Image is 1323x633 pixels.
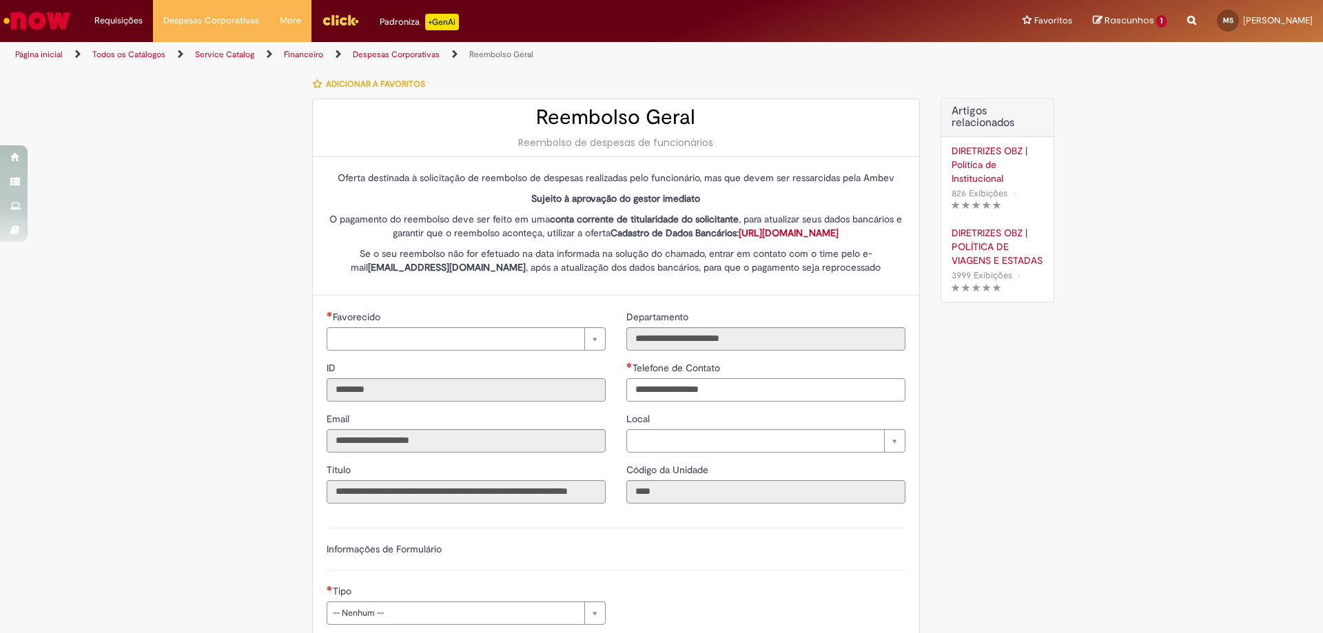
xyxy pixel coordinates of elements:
[952,226,1043,267] a: DIRETRIZES OBZ | POLÍTICA DE VIAGENS E ESTADAS
[327,464,353,476] span: Somente leitura - Título
[333,585,354,597] span: Tipo
[322,10,359,30] img: click_logo_yellow_360x200.png
[284,49,323,60] a: Financeiro
[327,378,606,402] input: ID
[626,378,905,402] input: Telefone de Contato
[327,429,606,453] input: Email
[327,171,905,185] p: Oferta destinada à solicitação de reembolso de despesas realizadas pelo funcionário, mas que deve...
[327,311,333,317] span: Necessários
[739,227,839,239] a: [URL][DOMAIN_NAME]
[380,14,459,30] div: Padroniza
[626,362,633,368] span: Obrigatório Preenchido
[163,14,259,28] span: Despesas Corporativas
[952,144,1043,185] a: DIRETRIZES OBZ | Política de Institucional
[626,311,691,323] span: Somente leitura - Departamento
[327,106,905,129] h2: Reembolso Geral
[1223,16,1233,25] span: MS
[1243,14,1313,26] span: [PERSON_NAME]
[626,464,711,476] span: Somente leitura - Código da Unidade
[333,602,577,624] span: -- Nenhum --
[327,480,606,504] input: Título
[92,49,165,60] a: Todos os Catálogos
[469,49,533,60] a: Reembolso Geral
[327,585,333,591] span: Necessários
[94,14,143,28] span: Requisições
[327,543,442,555] label: Informações de Formulário
[327,362,338,374] span: Somente leitura - ID
[327,212,905,240] p: O pagamento do reembolso deve ser feito em uma , para atualizar seus dados bancários e garantir q...
[327,247,905,274] p: Se o seu reembolso não for efetuado na data informada na solução do chamado, entrar em contato co...
[1,7,72,34] img: ServiceNow
[368,261,526,273] strong: [EMAIL_ADDRESS][DOMAIN_NAME]
[312,70,433,98] button: Adicionar a Favoritos
[327,413,352,425] span: Somente leitura - Email
[353,49,440,60] a: Despesas Corporativas
[626,480,905,504] input: Código da Unidade
[327,136,905,149] div: Reembolso de despesas de funcionários
[626,327,905,351] input: Departamento
[10,42,872,68] ul: Trilhas de página
[425,14,459,30] p: +GenAi
[1105,14,1154,27] span: Rascunhos
[550,213,739,225] strong: conta corrente de titularidade do solicitante
[327,412,352,426] label: Somente leitura - Email
[15,49,63,60] a: Página inicial
[1093,14,1167,28] a: Rascunhos
[626,463,711,477] label: Somente leitura - Código da Unidade
[195,49,254,60] a: Service Catalog
[626,429,905,453] a: Limpar campo Local
[326,79,425,90] span: Adicionar a Favoritos
[952,187,1007,199] span: 826 Exibições
[626,310,691,324] label: Somente leitura - Departamento
[327,361,338,375] label: Somente leitura - ID
[952,269,1012,281] span: 3999 Exibições
[1034,14,1072,28] span: Favoritos
[1015,266,1023,284] span: •
[280,14,301,28] span: More
[327,463,353,477] label: Somente leitura - Título
[1010,184,1018,203] span: •
[626,413,653,425] span: Local
[611,227,839,239] strong: Cadastro de Dados Bancários:
[531,192,700,205] strong: Sujeito à aprovação do gestor imediato
[1156,15,1167,28] span: 1
[333,311,383,323] span: Necessários - Favorecido
[327,327,606,351] a: Limpar campo Favorecido
[952,105,1043,129] h3: Artigos relacionados
[633,362,723,374] span: Telefone de Contato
